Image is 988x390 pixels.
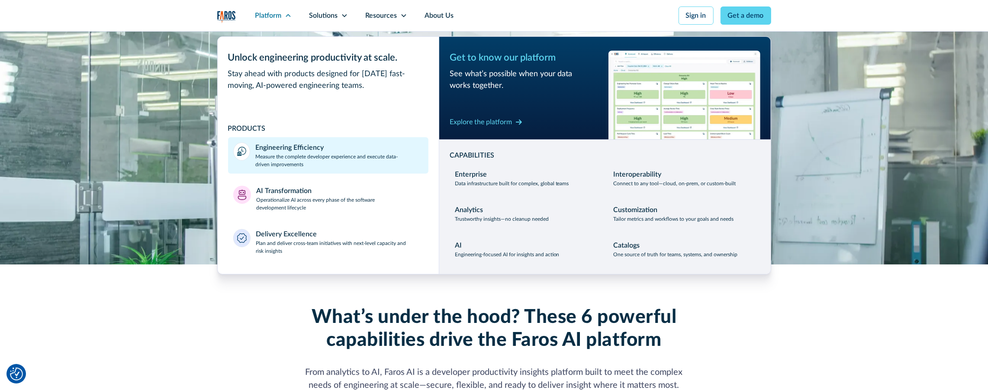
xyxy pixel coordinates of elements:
[614,180,736,187] p: Connect to any tool—cloud, on-prem, or custom-built
[295,306,693,352] h2: What’s under the hood? These 6 powerful capabilities drive the Faros AI platform
[608,235,760,264] a: CatalogsOne source of truth for teams, systems, and ownership
[228,224,428,260] a: Delivery ExcellencePlan and deliver cross-team initiatives with next-level capacity and risk insi...
[455,205,483,215] div: Analytics
[614,205,658,215] div: Customization
[450,235,602,264] a: AIEngineering-focused AI for insights and action
[679,6,714,25] a: Sign in
[608,51,760,139] img: Workflow productivity trends heatmap chart
[721,6,771,25] a: Get a demo
[228,180,428,217] a: AI TransformationOperationalize AI across every phase of the software development lifecycle
[228,51,428,65] div: Unlock engineering productivity at scale.
[255,142,324,153] div: Engineering Efficiency
[217,31,771,274] nav: Platform
[455,240,462,251] div: AI
[309,10,338,21] div: Solutions
[455,180,569,187] p: Data infrastructure built for complex, global teams
[455,169,487,180] div: Enterprise
[608,164,760,193] a: InteroperabilityConnect to any tool—cloud, on-prem, or custom-built
[10,367,23,380] button: Cookie Settings
[614,169,662,180] div: Interoperability
[450,115,522,129] a: Explore the platform
[450,200,602,228] a: AnalyticsTrustworthy insights—no cleanup needed
[365,10,397,21] div: Resources
[455,215,549,223] p: Trustworthy insights—no cleanup needed
[256,229,317,239] div: Delivery Excellence
[255,153,423,168] p: Measure the complete developer experience and execute data-driven improvements
[10,367,23,380] img: Revisit consent button
[256,239,423,255] p: Plan and deliver cross-team initiatives with next-level capacity and risk insights
[614,215,734,223] p: Tailor metrics and workflows to your goals and needs
[217,11,236,23] a: home
[217,11,236,23] img: Logo of the analytics and reporting company Faros.
[450,150,760,161] div: CAPABILITIES
[455,251,560,258] p: Engineering-focused AI for insights and action
[228,123,428,134] div: PRODUCTS
[614,251,738,258] p: One source of truth for teams, systems, and ownership
[228,68,428,92] div: Stay ahead with products designed for [DATE] fast-moving, AI-powered engineering teams.
[450,68,602,92] div: See what’s possible when your data works together.
[256,196,423,212] p: Operationalize AI across every phase of the software development lifecycle
[450,117,512,127] div: Explore the platform
[614,240,640,251] div: Catalogs
[255,10,281,21] div: Platform
[228,137,428,174] a: Engineering EfficiencyMeasure the complete developer experience and execute data-driven improvements
[608,200,760,228] a: CustomizationTailor metrics and workflows to your goals and needs
[450,51,602,65] div: Get to know our platform
[256,186,312,196] div: AI Transformation
[450,164,602,193] a: EnterpriseData infrastructure built for complex, global teams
